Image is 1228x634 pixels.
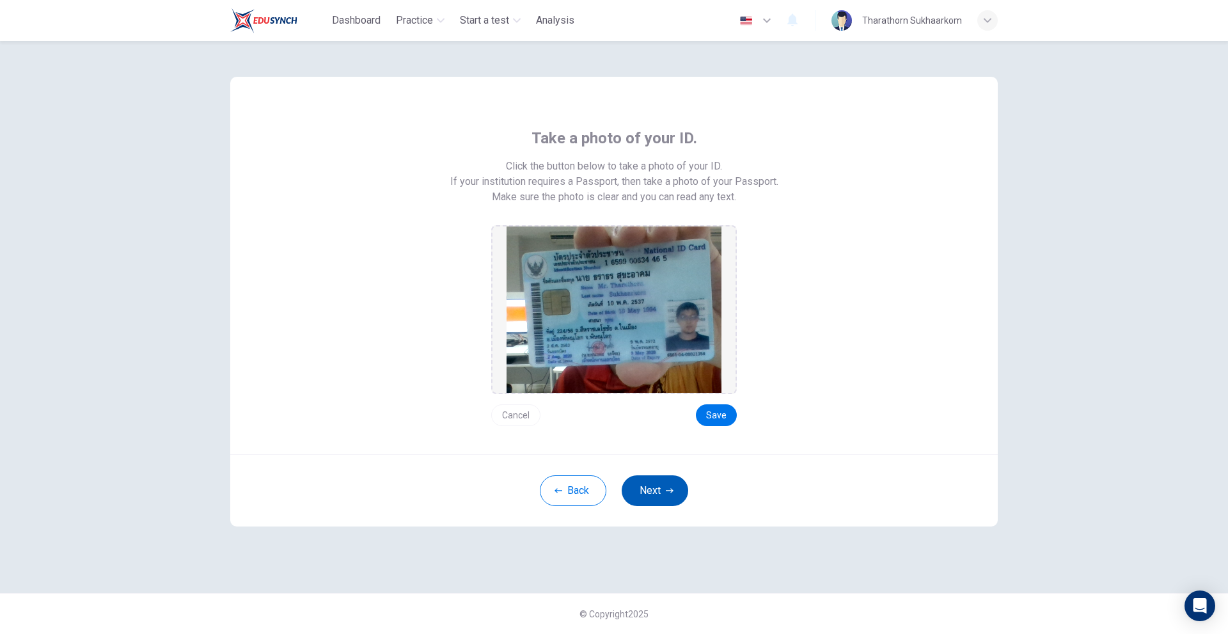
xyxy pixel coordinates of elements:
button: Dashboard [327,9,386,32]
span: Analysis [536,13,574,28]
button: Next [622,475,688,506]
img: Train Test logo [230,8,297,33]
a: Train Test logo [230,8,327,33]
img: preview screemshot [507,226,721,393]
button: Analysis [531,9,579,32]
button: Cancel [491,404,540,426]
span: Dashboard [332,13,381,28]
span: Start a test [460,13,509,28]
button: Start a test [455,9,526,32]
div: Tharathorn Sukhaarkom [862,13,962,28]
span: Practice [396,13,433,28]
img: Profile picture [831,10,852,31]
img: en [738,16,754,26]
button: Practice [391,9,450,32]
span: Take a photo of your ID. [531,128,697,148]
button: Save [696,404,737,426]
div: Open Intercom Messenger [1185,590,1215,621]
span: Click the button below to take a photo of your ID. If your institution requires a Passport, then ... [450,159,778,189]
span: Make sure the photo is clear and you can read any text. [492,189,736,205]
button: Back [540,475,606,506]
span: © Copyright 2025 [579,609,649,619]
